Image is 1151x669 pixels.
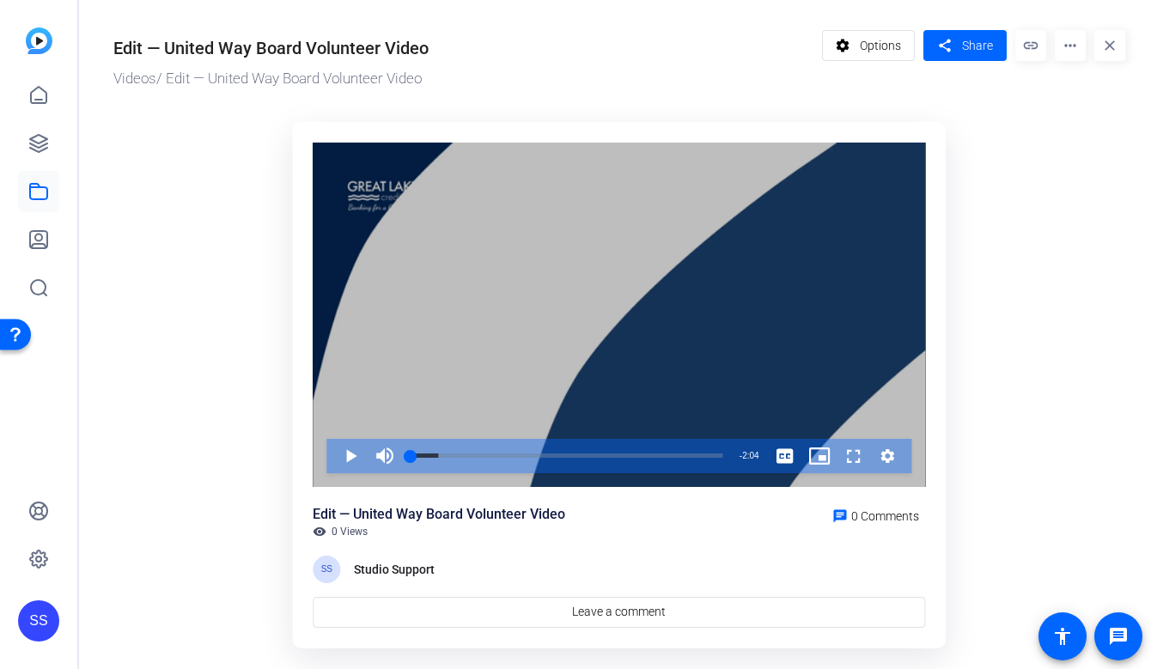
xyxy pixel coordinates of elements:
[832,508,848,524] mat-icon: chat
[923,30,1007,61] button: Share
[113,35,429,61] div: Edit — United Way Board Volunteer Video
[313,597,925,628] a: Leave a comment
[368,439,402,473] button: Mute
[313,143,925,487] div: Video Player
[934,34,955,58] mat-icon: share
[1052,626,1073,647] mat-icon: accessibility
[802,439,837,473] button: Picture-in-Picture
[822,30,916,61] button: Options
[333,439,368,473] button: Play
[740,451,742,460] span: -
[313,525,326,538] mat-icon: visibility
[572,603,666,621] span: Leave a comment
[113,70,156,87] a: Videos
[1015,30,1046,61] mat-icon: link
[962,37,993,55] span: Share
[354,559,440,580] div: Studio Support
[1094,30,1125,61] mat-icon: close
[332,525,368,538] span: 0 Views
[313,556,340,583] div: SS
[837,439,871,473] button: Fullscreen
[26,27,52,54] img: blue-gradient.svg
[825,504,926,525] a: 0 Comments
[113,68,813,90] div: / Edit — United Way Board Volunteer Video
[1055,30,1086,61] mat-icon: more_horiz
[860,29,901,62] span: Options
[18,600,59,642] div: SS
[851,509,919,523] span: 0 Comments
[1108,626,1129,647] mat-icon: message
[411,453,722,458] div: Progress Bar
[768,439,802,473] button: Captions
[742,451,758,460] span: 2:04
[313,504,565,525] div: Edit — United Way Board Volunteer Video
[832,29,854,62] mat-icon: settings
